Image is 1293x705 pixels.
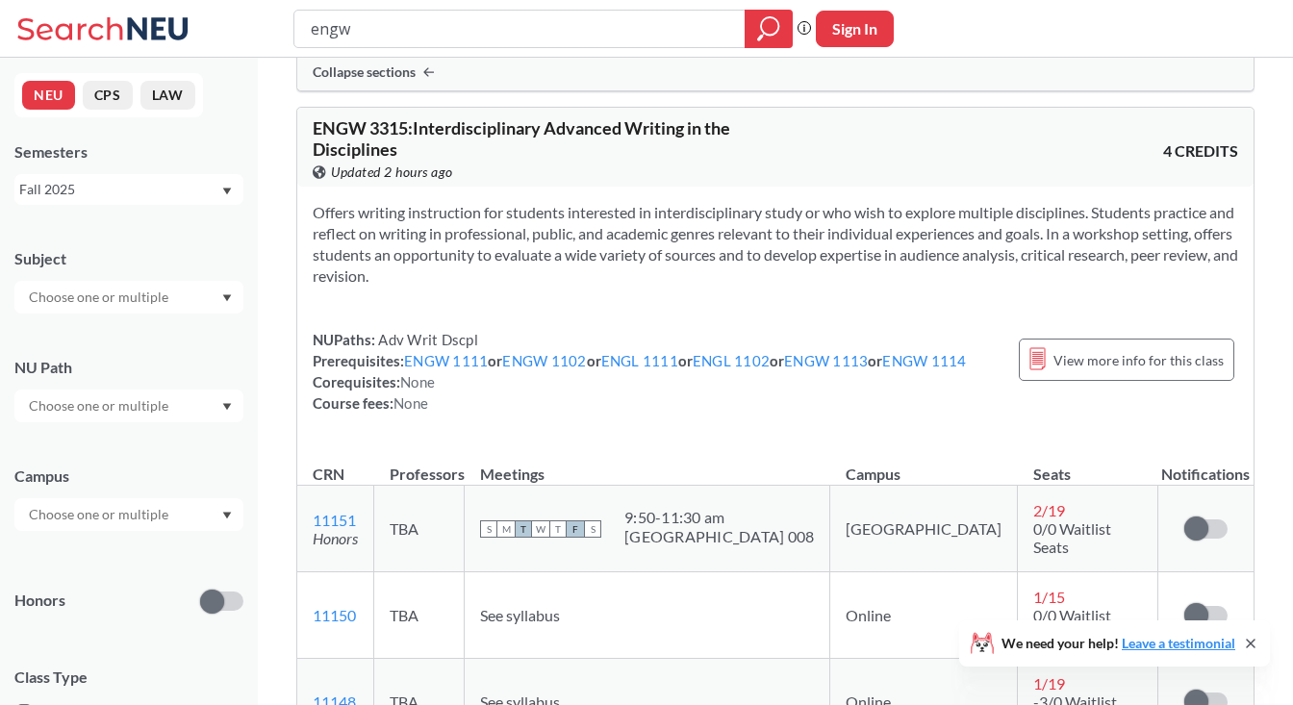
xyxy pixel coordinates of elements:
th: Campus [830,444,1018,486]
div: Subject [14,248,243,269]
span: Collapse sections [313,63,416,81]
section: Offers writing instruction for students interested in interdisciplinary study or who wish to expl... [313,202,1238,287]
i: Honors [313,529,358,547]
span: T [515,520,532,538]
a: 11150 [313,606,356,624]
span: We need your help! [1001,637,1235,650]
span: Updated 2 hours ago [331,162,453,183]
input: Choose one or multiple [19,286,181,309]
span: ENGW 3315 : Interdisciplinary Advanced Writing in the Disciplines [313,117,730,160]
div: NU Path [14,357,243,378]
input: Choose one or multiple [19,503,181,526]
span: F [567,520,584,538]
th: Notifications [1157,444,1253,486]
div: Dropdown arrow [14,390,243,422]
a: ENGW 1114 [882,352,966,369]
span: 4 CREDITS [1163,140,1238,162]
button: Sign In [816,11,894,47]
svg: Dropdown arrow [222,512,232,519]
div: Fall 2025Dropdown arrow [14,174,243,205]
th: Seats [1018,444,1157,486]
span: None [400,373,435,390]
div: NUPaths: Prerequisites: or or or or or Corequisites: Course fees: [313,329,967,414]
a: ENGW 1113 [784,352,868,369]
div: Collapse sections [297,54,1254,90]
div: CRN [313,464,344,485]
span: Class Type [14,667,243,688]
span: See syllabus [480,606,560,624]
span: View more info for this class [1053,348,1224,372]
svg: Dropdown arrow [222,403,232,411]
div: magnifying glass [745,10,793,48]
a: Leave a testimonial [1122,635,1235,651]
a: ENGW 1102 [502,352,586,369]
a: 11151 [313,511,356,529]
div: Semesters [14,141,243,163]
span: 0/0 Waitlist Seats [1033,606,1111,642]
span: 1 / 15 [1033,588,1065,606]
td: Online [830,572,1018,659]
td: TBA [374,572,465,659]
span: 0/0 Waitlist Seats [1033,519,1111,556]
a: ENGW 1111 [404,352,488,369]
span: T [549,520,567,538]
button: NEU [22,81,75,110]
span: M [497,520,515,538]
th: Meetings [465,444,830,486]
span: None [393,394,428,412]
svg: magnifying glass [757,15,780,42]
button: CPS [83,81,133,110]
span: S [584,520,601,538]
th: Professors [374,444,465,486]
div: Campus [14,466,243,487]
a: ENGL 1111 [601,352,678,369]
button: LAW [140,81,195,110]
span: 2 / 19 [1033,501,1065,519]
input: Choose one or multiple [19,394,181,417]
span: Adv Writ Dscpl [375,331,478,348]
span: W [532,520,549,538]
svg: Dropdown arrow [222,294,232,302]
svg: Dropdown arrow [222,188,232,195]
a: ENGL 1102 [693,352,770,369]
td: [GEOGRAPHIC_DATA] [830,486,1018,572]
td: TBA [374,486,465,572]
span: S [480,520,497,538]
div: Dropdown arrow [14,281,243,314]
div: 9:50 - 11:30 am [624,508,814,527]
span: 1 / 19 [1033,674,1065,692]
div: Fall 2025 [19,179,220,200]
p: Honors [14,590,65,612]
div: [GEOGRAPHIC_DATA] 008 [624,527,814,546]
div: Dropdown arrow [14,498,243,531]
input: Class, professor, course number, "phrase" [309,13,731,45]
